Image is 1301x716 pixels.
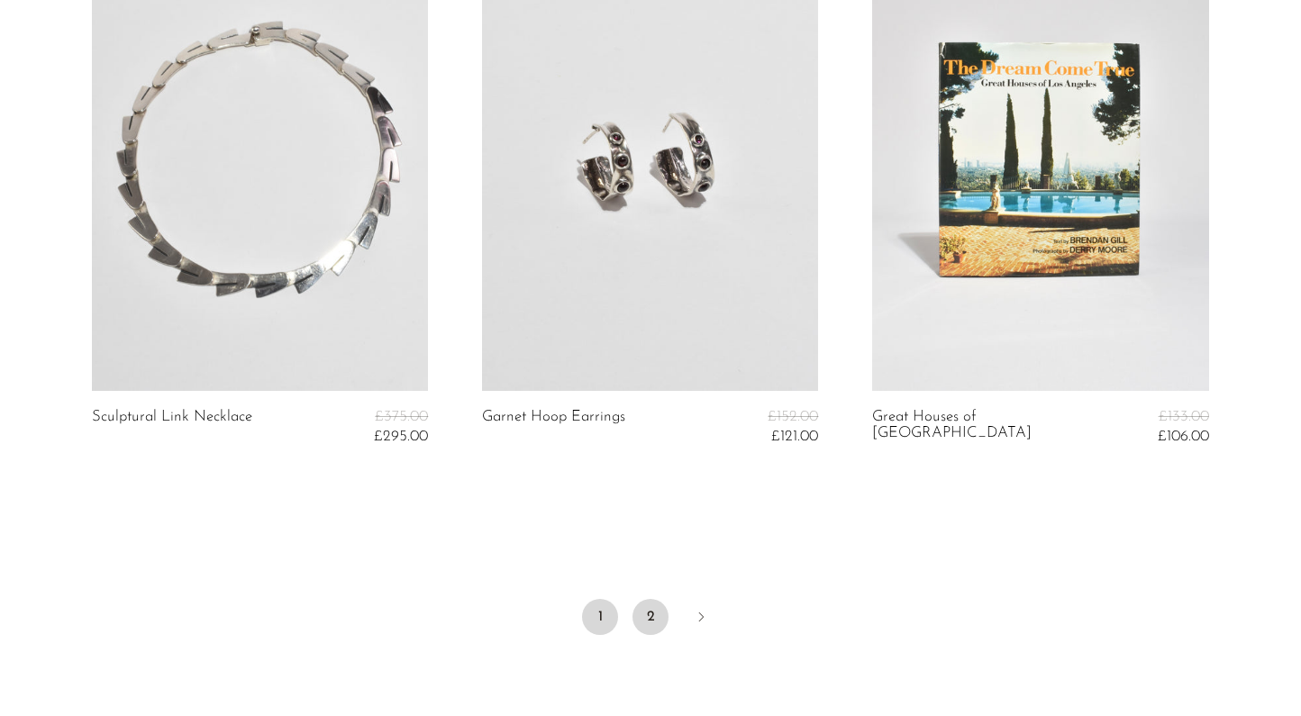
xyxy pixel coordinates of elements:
[872,409,1096,446] a: Great Houses of [GEOGRAPHIC_DATA]
[582,599,618,635] span: 1
[768,409,818,424] span: £152.00
[632,599,669,635] a: 2
[375,409,428,424] span: £375.00
[771,429,818,444] span: £121.00
[92,409,252,446] a: Sculptural Link Necklace
[1159,409,1209,424] span: £133.00
[482,409,625,446] a: Garnet Hoop Earrings
[683,599,719,639] a: Next
[374,429,428,444] span: £295.00
[1158,429,1209,444] span: £106.00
